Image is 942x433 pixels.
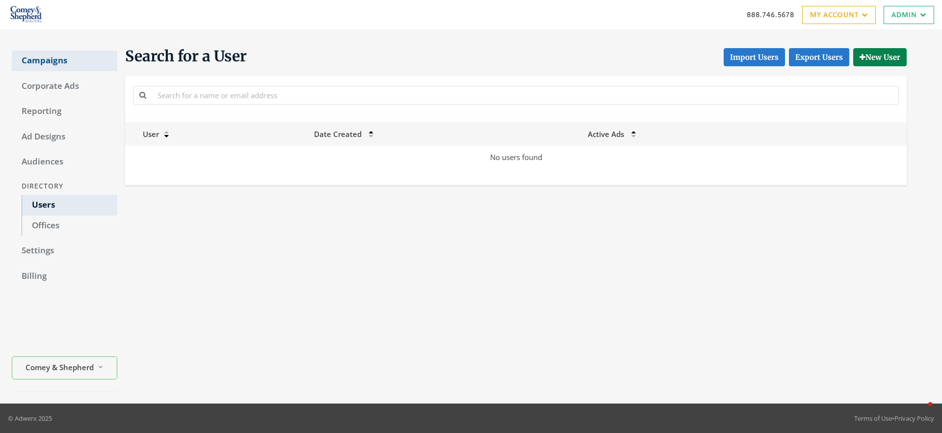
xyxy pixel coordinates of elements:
i: Search for a name or email address [139,91,146,99]
button: Comey & Shepherd [12,356,117,379]
a: Campaigns [12,51,117,71]
span: Active Ads [588,129,624,139]
a: Privacy Policy [894,414,934,423]
a: Audiences [12,152,117,172]
a: Ad Designs [12,127,117,147]
div: • [854,413,934,423]
a: Users [22,195,117,216]
a: Settings [12,241,117,261]
span: Date Created [314,129,362,139]
input: Search for a name or email address [152,86,899,104]
a: Offices [22,216,117,236]
span: User [131,129,159,139]
td: No users found [125,146,907,169]
a: Reporting [12,101,117,122]
a: Terms of Use [854,414,892,423]
div: Directory [12,177,117,195]
p: © Adwerx 2025 [8,413,52,423]
button: Import Users [724,48,785,66]
a: My Account [802,6,876,24]
span: Search for a User [125,47,247,66]
img: Adwerx [8,2,45,27]
a: Admin [884,6,934,24]
a: Billing [12,266,117,287]
button: New User [853,48,907,66]
a: Corporate Ads [12,76,117,97]
a: 888.746.5678 [747,9,794,20]
a: Export Users [789,48,849,66]
iframe: Intercom live chat [909,400,932,423]
span: Comey & Shepherd [26,362,94,373]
